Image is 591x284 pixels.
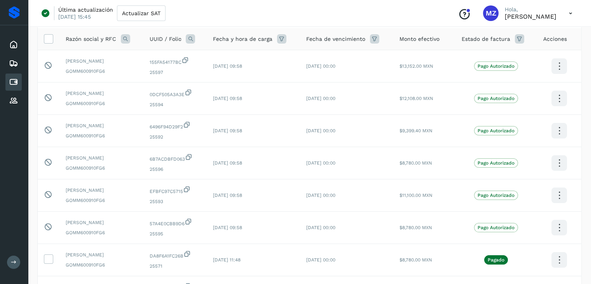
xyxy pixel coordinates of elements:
[399,63,433,69] span: $13,152.00 MXN
[488,257,504,263] p: Pagado
[149,230,200,237] span: 25595
[306,160,335,166] span: [DATE] 00:00
[122,11,160,16] span: Actualizar SAT
[66,58,137,65] span: [PERSON_NAME]
[478,128,514,133] p: Pago Autorizado
[462,35,510,43] span: Estado de factura
[213,128,242,133] span: [DATE] 09:58
[306,225,335,230] span: [DATE] 00:00
[5,74,22,91] div: Cuentas por pagar
[66,35,116,43] span: Razón social y RFC
[399,160,432,166] span: $8,780.00 MXN
[213,160,242,166] span: [DATE] 09:58
[306,128,335,133] span: [DATE] 00:00
[149,133,200,140] span: 25592
[505,13,556,20] p: Mariana Zavala Uribe
[5,92,22,109] div: Proveedores
[66,90,137,97] span: [PERSON_NAME]
[66,100,137,107] span: GOMM600910FG6
[149,121,200,130] span: 6496F94D29F2
[399,35,439,43] span: Monto efectivo
[149,186,200,195] span: EFBFC97C5715
[213,225,242,230] span: [DATE] 09:58
[149,69,200,76] span: 25597
[149,89,200,98] span: 0DCF505A3A3E
[66,251,137,258] span: [PERSON_NAME]
[58,13,91,20] p: [DATE] 15:45
[399,225,432,230] span: $8,780.00 MXN
[149,218,200,227] span: 57A4E0CBB9D6
[213,193,242,198] span: [DATE] 09:58
[5,55,22,72] div: Embarques
[66,154,137,161] span: [PERSON_NAME]
[478,160,514,166] p: Pago Autorizado
[306,193,335,198] span: [DATE] 00:00
[66,122,137,129] span: [PERSON_NAME]
[66,197,137,204] span: GOMM600910FG6
[213,257,241,263] span: [DATE] 11:48
[66,165,137,172] span: GOMM600910FG6
[306,63,335,69] span: [DATE] 00:00
[66,219,137,226] span: [PERSON_NAME]
[117,5,166,21] button: Actualizar SAT
[149,263,200,270] span: 25571
[505,6,556,13] p: Hola,
[58,6,113,13] p: Última actualización
[149,250,200,259] span: DA8F6A1FC26B
[213,96,242,101] span: [DATE] 09:58
[399,96,433,101] span: $12,108.00 MXN
[149,166,200,173] span: 25596
[478,225,514,230] p: Pago Autorizado
[66,132,137,139] span: GOMM600910FG6
[66,68,137,75] span: GOMM600910FG6
[399,128,432,133] span: $9,399.40 MXN
[306,96,335,101] span: [DATE] 00:00
[149,101,200,108] span: 25594
[213,63,242,69] span: [DATE] 09:58
[478,96,514,101] p: Pago Autorizado
[306,35,365,43] span: Fecha de vencimiento
[478,63,514,69] p: Pago Autorizado
[213,35,272,43] span: Fecha y hora de carga
[478,193,514,198] p: Pago Autorizado
[5,36,22,53] div: Inicio
[399,257,432,263] span: $8,780.00 MXN
[149,35,181,43] span: UUID / Folio
[66,187,137,194] span: [PERSON_NAME]
[66,261,137,268] span: GOMM600910FG6
[149,56,200,66] span: 155FA54177BC
[149,153,200,163] span: 6B7ACDBFD063
[543,35,567,43] span: Acciones
[399,193,432,198] span: $11,100.00 MXN
[306,257,335,263] span: [DATE] 00:00
[149,198,200,205] span: 25593
[66,229,137,236] span: GOMM600910FG6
